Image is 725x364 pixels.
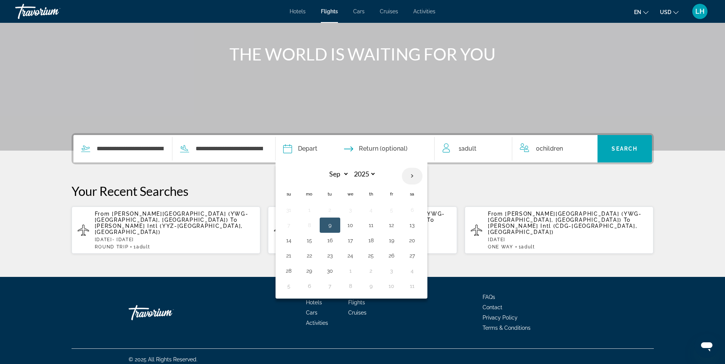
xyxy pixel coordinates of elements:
[695,334,719,358] iframe: Button to launch messaging window
[365,265,377,276] button: Day 2
[129,356,198,362] span: © 2025 All Rights Reserved.
[634,6,649,17] button: Change language
[95,244,129,250] span: ROUND TRIP
[386,250,398,261] button: Day 26
[136,244,150,250] span: Adult
[365,281,377,291] button: Day 9
[283,205,295,215] button: Day 31
[268,206,457,254] button: From [PERSON_NAME][GEOGRAPHIC_DATA] (YWG-[GEOGRAPHIC_DATA], [GEOGRAPHIC_DATA]) To Edmonton Intl (...
[386,281,398,291] button: Day 10
[324,205,336,215] button: Day 2
[344,250,357,261] button: Day 24
[303,265,315,276] button: Day 29
[624,217,631,223] span: To
[303,281,315,291] button: Day 6
[634,9,641,15] span: en
[283,235,295,246] button: Day 14
[348,310,366,316] a: Cruises
[483,325,531,331] a: Terms & Conditions
[483,304,502,310] span: Contact
[351,167,376,181] select: Select year
[365,235,377,246] button: Day 18
[344,281,357,291] button: Day 8
[283,281,295,291] button: Day 5
[353,8,365,14] a: Cars
[483,294,495,300] a: FAQs
[290,8,306,14] a: Hotels
[324,167,349,181] select: Select month
[386,220,398,230] button: Day 12
[95,211,249,223] span: [PERSON_NAME][GEOGRAPHIC_DATA] (YWG-[GEOGRAPHIC_DATA], [GEOGRAPHIC_DATA])
[406,205,418,215] button: Day 6
[324,281,336,291] button: Day 7
[365,205,377,215] button: Day 4
[344,135,408,162] button: Return date
[461,145,476,152] span: Adult
[690,3,710,19] button: User Menu
[15,2,91,21] a: Travorium
[344,235,357,246] button: Day 17
[380,8,398,14] span: Cruises
[283,135,317,162] button: Depart date
[386,235,398,246] button: Day 19
[303,235,315,246] button: Day 15
[303,220,315,230] button: Day 8
[283,265,295,276] button: Day 28
[324,235,336,246] button: Day 16
[283,220,295,230] button: Day 7
[72,206,261,254] button: From [PERSON_NAME][GEOGRAPHIC_DATA] (YWG-[GEOGRAPHIC_DATA], [GEOGRAPHIC_DATA]) To [PERSON_NAME] I...
[324,220,336,230] button: Day 9
[72,183,654,199] p: Your Recent Searches
[344,220,357,230] button: Day 10
[406,250,418,261] button: Day 27
[344,265,357,276] button: Day 1
[306,310,317,316] a: Cars
[465,206,654,254] button: From [PERSON_NAME][GEOGRAPHIC_DATA] (YWG-[GEOGRAPHIC_DATA], [GEOGRAPHIC_DATA]) To [PERSON_NAME] I...
[306,299,322,305] a: Hotels
[413,8,435,14] a: Activities
[459,143,476,154] span: 1
[324,250,336,261] button: Day 23
[321,8,338,14] a: Flights
[598,135,652,162] button: Search
[365,220,377,230] button: Day 11
[612,146,637,152] span: Search
[695,8,704,15] span: LH
[519,244,535,250] span: 1
[406,220,418,230] button: Day 13
[306,320,328,326] a: Activities
[95,237,255,242] p: [DATE] - [DATE]
[344,205,357,215] button: Day 3
[283,250,295,261] button: Day 21
[324,265,336,276] button: Day 30
[660,9,671,15] span: USD
[488,237,648,242] p: [DATE]
[129,301,205,324] a: Travorium
[483,315,518,321] a: Privacy Policy
[406,281,418,291] button: Day 11
[521,244,535,250] span: Adult
[303,205,315,215] button: Day 1
[406,265,418,276] button: Day 4
[406,235,418,246] button: Day 20
[488,223,637,235] span: [PERSON_NAME] Intl (CDG-[GEOGRAPHIC_DATA], [GEOGRAPHIC_DATA])
[488,211,642,223] span: [PERSON_NAME][GEOGRAPHIC_DATA] (YWG-[GEOGRAPHIC_DATA], [GEOGRAPHIC_DATA])
[348,299,365,305] a: Flights
[220,44,505,64] h1: THE WORLD IS WAITING FOR YOU
[365,250,377,261] button: Day 25
[386,205,398,215] button: Day 5
[402,167,422,185] button: Next month
[95,223,243,235] span: [PERSON_NAME] Intl (YYZ-[GEOGRAPHIC_DATA], [GEOGRAPHIC_DATA])
[660,6,679,17] button: Change currency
